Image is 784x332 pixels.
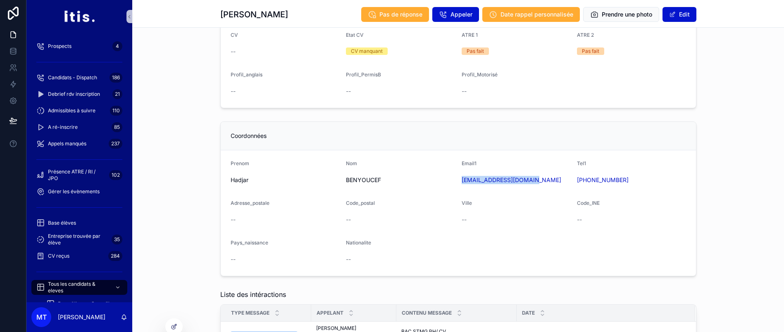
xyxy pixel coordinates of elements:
[231,71,262,78] span: Profil_anglais
[31,39,127,54] a: Prospects4
[231,200,269,206] span: Adresse_postale
[231,87,236,95] span: --
[462,160,477,166] span: Email1
[112,235,122,244] div: 35
[48,253,69,259] span: CV reçus
[31,120,127,135] a: A ré-inscrire85
[346,71,381,78] span: Profil_PermisB
[432,7,479,22] button: Appeler
[346,240,371,246] span: Nationalite
[577,216,582,224] span: --
[662,7,696,22] button: Edit
[31,168,127,183] a: Présence ATRE / RI / JPO102
[26,33,132,302] div: scrollable content
[58,301,117,307] span: Base élèves - Conseillers
[112,41,122,51] div: 4
[112,89,122,99] div: 21
[231,310,269,316] span: Type message
[231,47,236,56] span: --
[31,249,127,263] a: CV reçus284
[231,255,236,263] span: --
[220,289,286,299] span: Liste des intéractions
[220,9,288,20] h1: [PERSON_NAME]
[346,32,364,38] span: Etat CV
[110,106,122,116] div: 110
[110,73,122,83] div: 186
[48,168,106,182] span: Présence ATRE / RI / JPO
[379,10,422,19] span: Pas de réponse
[346,87,351,95] span: --
[109,139,122,149] div: 237
[48,107,95,114] span: Admissibles à suivre
[31,103,127,118] a: Admissibles à suivre110
[31,70,127,85] a: Candidats - Dispatch186
[351,47,383,55] div: CV manquant
[48,140,86,147] span: Appels manqués
[48,124,78,130] span: A ré-inscrire
[467,47,484,55] div: Pas fait
[462,87,467,95] span: --
[462,176,561,184] a: [EMAIL_ADDRESS][DOMAIN_NAME]
[48,74,97,81] span: Candidats - Dispatch
[577,32,594,38] span: ATRE 2
[112,122,122,132] div: 85
[58,313,105,321] p: [PERSON_NAME]
[482,7,580,22] button: Date rappel personnalisée
[31,216,127,230] a: Base élèves
[31,232,127,247] a: Entreprise trouvée par élève35
[48,91,100,97] span: Debrief rdv inscription
[36,312,47,322] span: MT
[31,280,127,295] a: Tous les candidats & eleves
[231,240,268,246] span: Pays_naissance
[602,10,652,19] span: Prendre une photo
[48,281,108,294] span: Tous les candidats & eleves
[31,184,127,199] a: Gérer les évènements
[231,216,236,224] span: --
[577,200,600,206] span: Code_INE
[109,170,122,180] div: 102
[500,10,573,19] span: Date rappel personnalisée
[522,310,535,316] span: Date
[583,7,659,22] button: Prendre une photo
[462,216,467,224] span: --
[31,136,127,151] a: Appels manqués237
[48,233,108,246] span: Entreprise trouvée par élève
[577,160,586,166] span: Tel1
[108,251,122,261] div: 284
[577,176,629,184] a: [PHONE_NUMBER]
[402,310,452,316] span: Contenu message
[346,200,375,206] span: Code_postal
[231,160,249,166] span: Prenom
[450,10,472,19] span: Appeler
[231,176,340,184] span: Hadjar
[346,160,357,166] span: Nom
[346,255,351,263] span: --
[64,10,95,23] img: App logo
[41,296,127,311] a: Base élèves - Conseillers
[231,32,238,38] span: CV
[231,132,267,139] span: Coordonnées
[361,7,429,22] button: Pas de réponse
[31,87,127,102] a: Debrief rdv inscription21
[346,176,455,184] span: BENYOUCEF
[582,47,599,55] div: Pas fait
[462,32,478,38] span: ATRE 1
[48,43,71,50] span: Prospects
[346,216,351,224] span: --
[317,310,343,316] span: Appelant
[462,200,472,206] span: Ville
[462,71,498,78] span: Profil_Motorisé
[48,220,76,226] span: Base élèves
[48,188,100,195] span: Gérer les évènements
